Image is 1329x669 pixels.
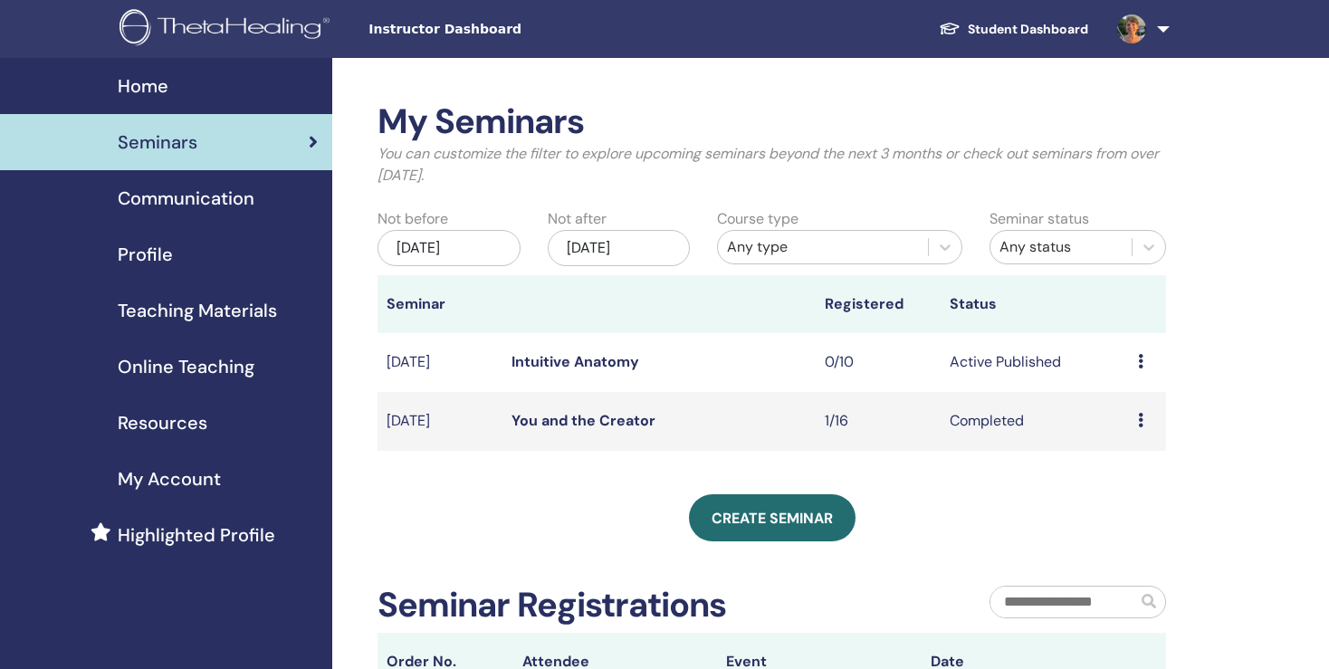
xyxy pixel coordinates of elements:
[368,20,640,39] span: Instructor Dashboard
[378,143,1166,186] p: You can customize the filter to explore upcoming seminars beyond the next 3 months or check out s...
[717,208,798,230] label: Course type
[378,275,502,333] th: Seminar
[378,208,448,230] label: Not before
[512,411,655,430] a: You and the Creator
[941,333,1128,392] td: Active Published
[118,409,207,436] span: Resources
[378,230,521,266] div: [DATE]
[816,392,941,451] td: 1/16
[727,236,918,258] div: Any type
[990,208,1089,230] label: Seminar status
[941,392,1128,451] td: Completed
[118,465,221,492] span: My Account
[118,72,168,100] span: Home
[378,333,502,392] td: [DATE]
[118,185,254,212] span: Communication
[120,9,336,50] img: logo.png
[378,101,1166,143] h2: My Seminars
[941,275,1128,333] th: Status
[378,585,726,626] h2: Seminar Registrations
[689,494,856,541] a: Create seminar
[118,129,197,156] span: Seminars
[939,21,961,36] img: graduation-cap-white.svg
[118,297,277,324] span: Teaching Materials
[548,230,691,266] div: [DATE]
[118,241,173,268] span: Profile
[548,208,607,230] label: Not after
[924,13,1103,46] a: Student Dashboard
[118,521,275,549] span: Highlighted Profile
[999,236,1123,258] div: Any status
[118,353,254,380] span: Online Teaching
[816,333,941,392] td: 0/10
[712,509,833,528] span: Create seminar
[1117,14,1146,43] img: default.jpg
[378,392,502,451] td: [DATE]
[512,352,639,371] a: Intuitive Anatomy
[816,275,941,333] th: Registered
